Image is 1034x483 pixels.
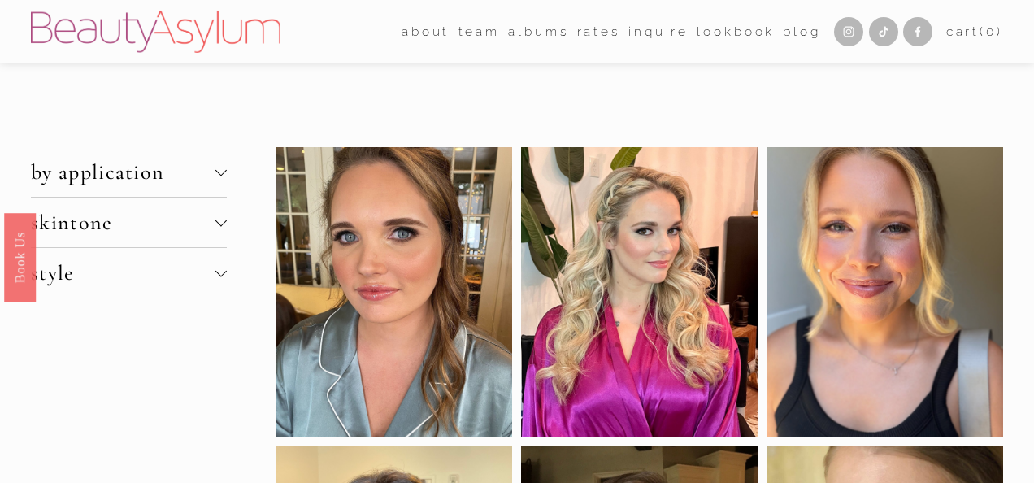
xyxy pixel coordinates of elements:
img: Beauty Asylum | Bridal Hair &amp; Makeup Charlotte &amp; Atlanta [31,11,280,53]
button: by application [31,147,226,197]
span: 0 [986,24,997,39]
a: Lookbook [697,19,775,44]
span: skintone [31,210,215,235]
span: about [402,20,450,43]
a: Book Us [4,213,36,302]
a: TikTok [869,17,898,46]
a: Rates [577,19,620,44]
span: by application [31,159,215,185]
button: style [31,248,226,298]
a: Instagram [834,17,863,46]
button: skintone [31,198,226,247]
a: Inquire [628,19,689,44]
a: Facebook [903,17,932,46]
a: Blog [783,19,820,44]
span: ( ) [980,24,1003,39]
a: folder dropdown [402,19,450,44]
a: 0 items in cart [946,20,1003,43]
a: albums [508,19,568,44]
a: folder dropdown [458,19,500,44]
span: style [31,260,215,285]
span: team [458,20,500,43]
